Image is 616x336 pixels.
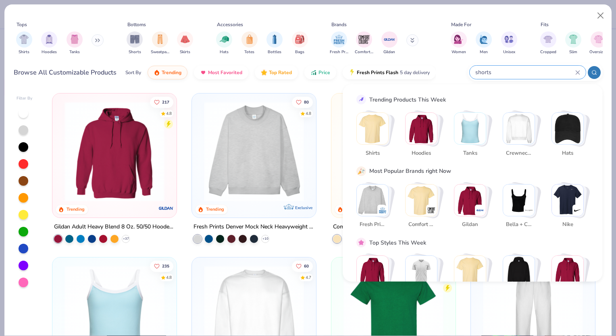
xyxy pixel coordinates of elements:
span: Hoodies [42,49,57,55]
button: Price [304,66,336,79]
img: Nike [552,184,583,216]
button: Like [150,260,174,272]
button: filter button [16,31,32,55]
div: filter for Comfort Colors [355,31,373,55]
span: Exclusive [295,205,312,210]
span: Tanks [457,149,483,157]
img: Bags Image [295,35,304,44]
img: Sportswear [406,256,437,287]
button: filter button [292,31,308,55]
img: Women Image [454,35,463,44]
div: Bottoms [127,21,146,28]
img: trend_line.gif [358,96,365,103]
button: Stack Card Button Crewnecks [503,112,540,160]
img: Comfort Colors [406,184,437,216]
input: Try "T-Shirt" [474,68,575,77]
button: Like [150,96,174,108]
button: Fresh Prints Flash5 day delivery [343,66,436,79]
img: Hoodies Image [45,35,54,44]
div: filter for Fresh Prints [330,31,348,55]
span: + 10 [262,236,268,241]
span: Sweatpants [151,49,169,55]
div: filter for Bottles [266,31,283,55]
img: Bella + Canvas [503,184,535,216]
img: Gildan logo [158,200,174,216]
div: filter for Unisex [501,31,517,55]
button: Stack Card Button Athleisure [454,255,491,303]
div: Sort By [125,69,141,76]
button: Top Rated [255,66,298,79]
span: Skirts [180,49,190,55]
span: Nike [555,221,581,229]
img: Oversized Image [594,35,603,44]
img: Gildan [454,184,486,216]
img: Slim Image [569,35,578,44]
img: Classic [357,256,388,287]
button: filter button [41,31,57,55]
button: filter button [565,31,581,55]
button: filter button [451,31,467,55]
img: f5d85501-0dbb-4ee4-b115-c08fa3845d83 [200,102,308,201]
button: Stack Card Button Preppy [503,255,540,303]
button: Stack Card Button Nike [551,184,589,232]
span: 5 day delivery [400,68,430,77]
span: Totes [244,49,254,55]
div: filter for Sweatpants [151,31,169,55]
span: Women [452,49,466,55]
div: filter for Women [451,31,467,55]
button: filter button [177,31,193,55]
div: filter for Totes [241,31,258,55]
div: filter for Tanks [67,31,83,55]
button: filter button [355,31,373,55]
button: filter button [540,31,556,55]
button: filter button [241,31,258,55]
span: Slim [569,49,577,55]
span: 217 [162,100,170,104]
img: Crewnecks [503,113,535,144]
span: Hats [220,49,229,55]
button: filter button [589,31,608,55]
span: Hoodies [408,149,435,157]
img: 029b8af0-80e6-406f-9fdc-fdf898547912 [339,102,447,201]
button: Stack Card Button Fresh Prints [356,184,393,232]
button: filter button [216,31,232,55]
button: Stack Card Button Shirts [356,112,393,160]
img: Tanks Image [70,35,79,44]
span: Comfort Colors [408,221,435,229]
button: Stack Card Button Classic [356,255,393,303]
button: Stack Card Button Casual [551,255,589,303]
span: Men [480,49,488,55]
button: Stack Card Button Gildan [454,184,491,232]
button: filter button [127,31,143,55]
div: 4.8 [166,274,172,280]
button: filter button [67,31,83,55]
div: Browse All Customizable Products [14,68,117,77]
span: Crewnecks [506,149,532,157]
span: Tanks [69,49,80,55]
div: 4.8 [166,110,172,116]
img: Hoodies [406,113,437,144]
img: Comfort Colors [428,206,436,214]
span: Comfort Colors [355,49,373,55]
button: filter button [476,31,492,55]
div: Filter By [17,95,33,102]
img: Preppy [503,256,535,287]
span: Price [318,69,330,76]
img: Tanks [454,113,486,144]
div: Gildan Adult Heavy Blend 8 Oz. 50/50 Hooded Sweatshirt [54,222,175,232]
div: Tops [17,21,27,28]
img: Shorts Image [130,35,139,44]
span: Gildan [383,49,395,55]
div: filter for Slim [565,31,581,55]
span: Bella + Canvas [506,221,532,229]
img: Shirts [357,113,388,144]
span: Hats [555,149,581,157]
span: Fresh Prints [330,49,348,55]
img: Bella + Canvas [525,206,533,214]
span: 60 [304,264,309,268]
img: Skirts Image [181,35,190,44]
button: filter button [381,31,397,55]
img: Cropped Image [543,35,553,44]
button: filter button [266,31,283,55]
button: Close [593,8,608,23]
